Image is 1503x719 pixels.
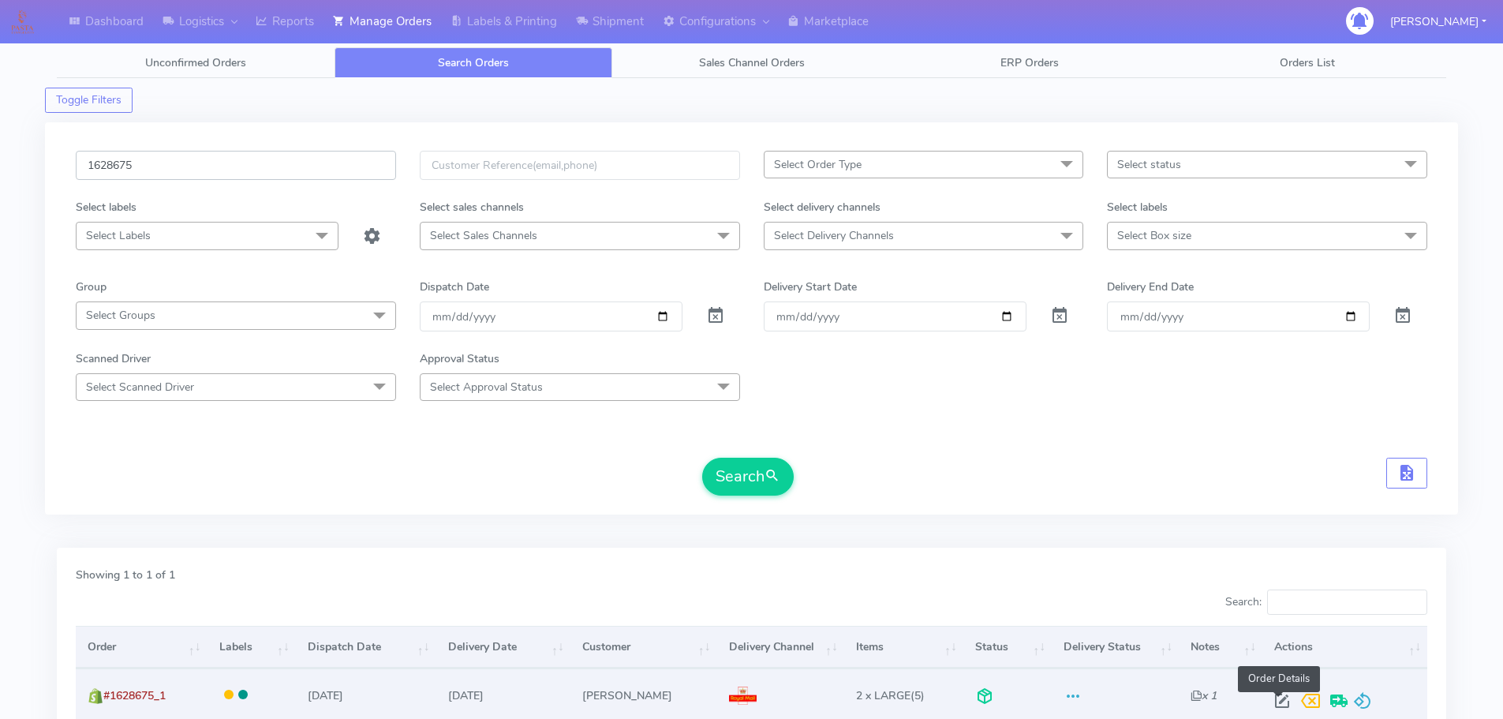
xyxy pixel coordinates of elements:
[436,626,570,668] th: Delivery Date: activate to sort column ascending
[1280,55,1335,70] span: Orders List
[420,279,489,295] label: Dispatch Date
[420,350,499,367] label: Approval Status
[699,55,805,70] span: Sales Channel Orders
[430,380,543,395] span: Select Approval Status
[145,55,246,70] span: Unconfirmed Orders
[1117,157,1181,172] span: Select status
[86,380,194,395] span: Select Scanned Driver
[88,688,103,704] img: shopify.png
[764,279,857,295] label: Delivery Start Date
[208,626,296,668] th: Labels: activate to sort column ascending
[438,55,509,70] span: Search Orders
[963,626,1052,668] th: Status: activate to sort column ascending
[420,199,524,215] label: Select sales channels
[76,626,208,668] th: Order: activate to sort column ascending
[844,626,963,668] th: Items: activate to sort column ascending
[1267,590,1427,615] input: Search:
[76,199,136,215] label: Select labels
[1107,199,1168,215] label: Select labels
[1117,228,1191,243] span: Select Box size
[430,228,537,243] span: Select Sales Channels
[570,626,717,668] th: Customer: activate to sort column ascending
[774,228,894,243] span: Select Delivery Channels
[86,228,151,243] span: Select Labels
[729,687,757,706] img: Royal Mail
[103,688,166,703] span: #1628675_1
[1107,279,1194,295] label: Delivery End Date
[856,688,910,703] span: 2 x LARGE
[764,199,880,215] label: Select delivery channels
[76,350,151,367] label: Scanned Driver
[1179,626,1262,668] th: Notes: activate to sort column ascending
[1191,688,1217,703] i: x 1
[1378,6,1498,38] button: [PERSON_NAME]
[76,151,396,180] input: Order Id
[1052,626,1179,668] th: Delivery Status: activate to sort column ascending
[45,88,133,113] button: Toggle Filters
[1262,626,1427,668] th: Actions: activate to sort column ascending
[1000,55,1059,70] span: ERP Orders
[856,688,925,703] span: (5)
[296,626,436,668] th: Dispatch Date: activate to sort column ascending
[76,567,175,583] label: Showing 1 to 1 of 1
[76,279,107,295] label: Group
[86,308,155,323] span: Select Groups
[57,47,1446,78] ul: Tabs
[702,458,794,496] button: Search
[774,157,862,172] span: Select Order Type
[717,626,844,668] th: Delivery Channel: activate to sort column ascending
[420,151,740,180] input: Customer Reference(email,phone)
[1225,590,1427,615] label: Search:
